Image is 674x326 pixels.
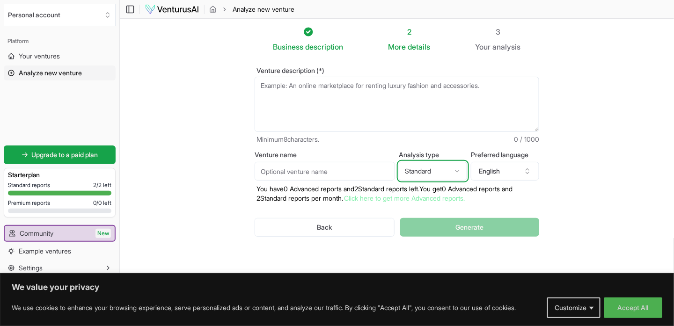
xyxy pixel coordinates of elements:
[388,26,431,37] div: 2
[388,41,406,52] span: More
[408,42,431,51] span: details
[255,162,395,181] input: Optional venture name
[255,67,539,74] label: Venture description (*)
[12,302,516,313] p: We use cookies to enhance your browsing experience, serve personalized ads or content, and analyz...
[95,229,111,238] span: New
[4,65,116,80] a: Analyze new venture
[604,297,662,318] button: Accept All
[4,244,116,259] a: Example ventures
[476,26,521,37] div: 3
[8,181,50,189] span: Standard reports
[145,4,199,15] img: logo
[19,263,43,273] span: Settings
[493,42,521,51] span: analysis
[4,4,116,26] button: Select an organization
[19,51,60,61] span: Your ventures
[256,135,319,144] span: Minimum 8 characters.
[471,162,539,181] button: English
[514,135,539,144] span: 0 / 1000
[344,194,465,202] a: Click here to get more Advanced reports.
[273,41,304,52] span: Business
[399,152,467,158] label: Analysis type
[4,34,116,49] div: Platform
[209,5,294,14] nav: breadcrumb
[255,184,539,203] p: You have 0 Advanced reports and 2 Standard reports left. Y ou get 0 Advanced reports and 2 Standa...
[471,152,539,158] label: Preferred language
[93,181,111,189] span: 2 / 2 left
[32,150,98,159] span: Upgrade to a paid plan
[5,226,115,241] a: CommunityNew
[19,68,82,78] span: Analyze new venture
[547,297,601,318] button: Customize
[12,282,662,293] p: We value your privacy
[306,42,344,51] span: description
[255,152,395,158] label: Venture name
[255,218,395,237] button: Back
[20,229,53,238] span: Community
[19,246,71,256] span: Example ventures
[233,5,294,14] span: Analyze new venture
[8,199,50,207] span: Premium reports
[93,199,111,207] span: 0 / 0 left
[4,49,116,64] a: Your ventures
[8,170,111,180] h3: Starter plan
[4,261,116,275] button: Settings
[476,41,491,52] span: Your
[4,145,116,164] a: Upgrade to a paid plan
